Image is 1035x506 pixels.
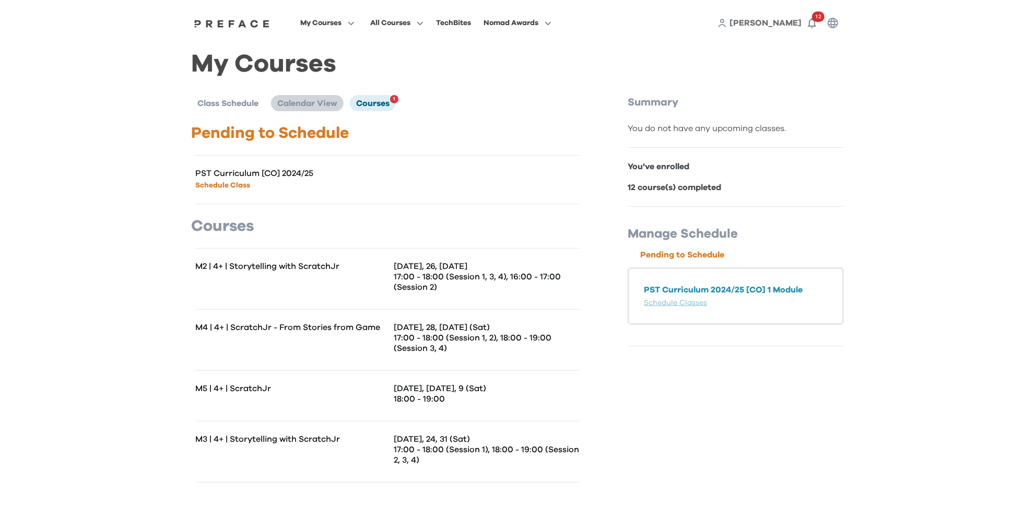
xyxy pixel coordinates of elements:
[356,99,390,108] span: Courses
[393,93,395,105] span: 1
[192,19,272,27] a: Preface Logo
[192,19,272,28] img: Preface Logo
[367,16,427,30] button: All Courses
[197,99,258,108] span: Class Schedule
[802,13,822,33] button: 12
[195,182,250,189] a: Schedule Class
[436,17,471,29] div: TechBites
[195,168,387,179] p: PST Curriculum [CO] 2024/25
[644,299,707,307] a: Schedule Classes
[297,16,358,30] button: My Courses
[394,322,580,333] p: [DATE], 28, [DATE] (Sat)
[394,383,580,394] p: [DATE], [DATE], 9 (Sat)
[484,17,538,29] span: Nomad Awards
[628,122,844,135] div: You do not have any upcoming classes.
[628,160,844,173] p: You've enrolled
[191,58,844,70] h1: My Courses
[644,284,828,296] p: PST Curriculum 2024/25 [CO] 1 Module
[394,272,580,292] p: 17:00 - 18:00 (Session 1, 3, 4), 16:00 - 17:00 (Session 2)
[394,333,580,354] p: 17:00 - 18:00 (Session 1, 2), 18:00 - 19:00 (Session 3, 4)
[628,95,844,110] p: Summary
[394,394,580,404] p: 18:00 - 19:00
[195,383,387,394] p: M5 | 4+ | ScratchJr
[191,217,584,236] p: Courses
[628,226,844,242] p: Manage Schedule
[640,249,844,261] p: Pending to Schedule
[370,17,410,29] span: All Courses
[300,17,342,29] span: My Courses
[277,99,337,108] span: Calendar View
[480,16,555,30] button: Nomad Awards
[195,261,387,272] p: M2 | 4+ | Storytelling with ScratchJr
[730,19,802,27] span: [PERSON_NAME]
[812,11,825,22] span: 12
[628,183,721,192] b: 12 course(s) completed
[394,444,580,465] p: 17:00 - 18:00 (Session 1), 18:00 - 19:00 (Session 2, 3, 4)
[394,261,580,272] p: [DATE], 26, [DATE]
[195,322,387,333] p: M4 | 4+ | ScratchJr - From Stories from Game
[195,434,387,444] p: M3 | 4+ | Storytelling with ScratchJr
[191,124,584,143] p: Pending to Schedule
[730,17,802,29] a: [PERSON_NAME]
[394,434,580,444] p: [DATE], 24, 31 (Sat)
